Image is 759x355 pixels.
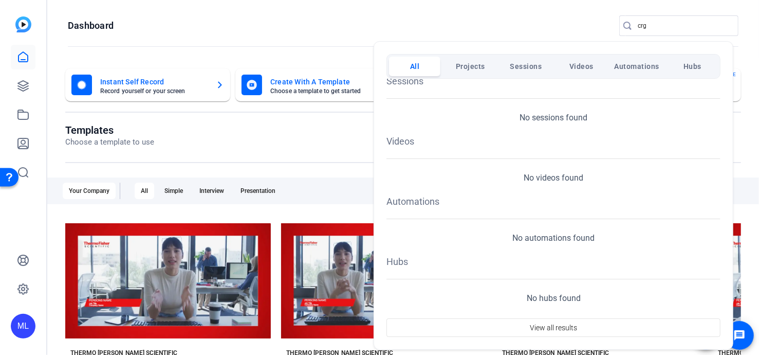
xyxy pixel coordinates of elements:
p: No hubs found [527,292,581,305]
h1: Sessions [386,74,720,88]
h1: Hubs [386,255,720,269]
span: Hubs [683,57,701,76]
span: View all results [530,318,577,338]
p: No sessions found [520,112,587,124]
h1: Automations [386,194,720,208]
h1: Videos [386,134,720,148]
span: Automations [615,57,660,76]
span: All [410,57,420,76]
p: No videos found [524,172,583,184]
button: View all results [386,318,720,337]
span: Sessions [510,57,542,76]
span: Projects [456,57,485,76]
span: Videos [569,57,594,76]
p: No automations found [512,232,595,244]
